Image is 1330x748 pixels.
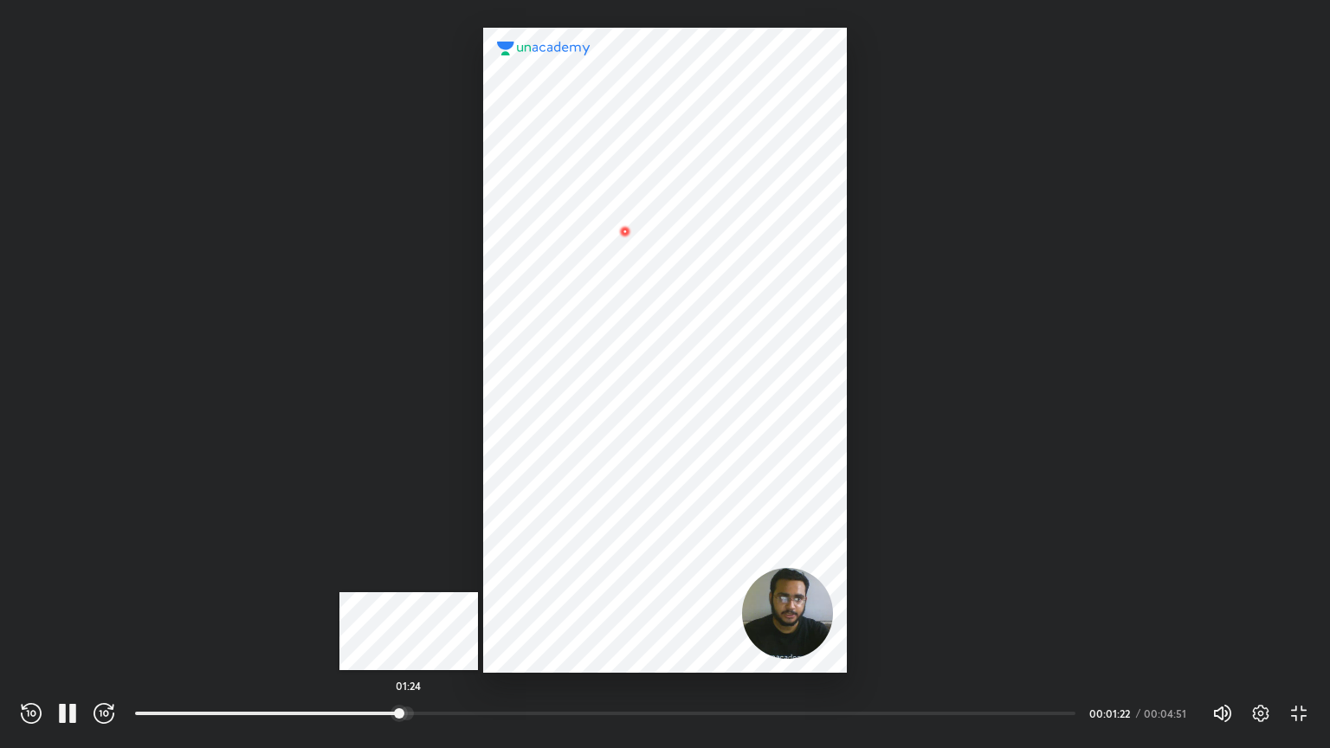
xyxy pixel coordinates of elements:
[615,221,636,242] img: wMgqJGBwKWe8AAAAABJRU5ErkJggg==
[1144,708,1191,719] div: 00:04:51
[1089,708,1133,719] div: 00:01:22
[497,42,591,55] img: logo.2a7e12a2.svg
[396,680,421,691] h5: 01:24
[1136,708,1140,719] div: /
